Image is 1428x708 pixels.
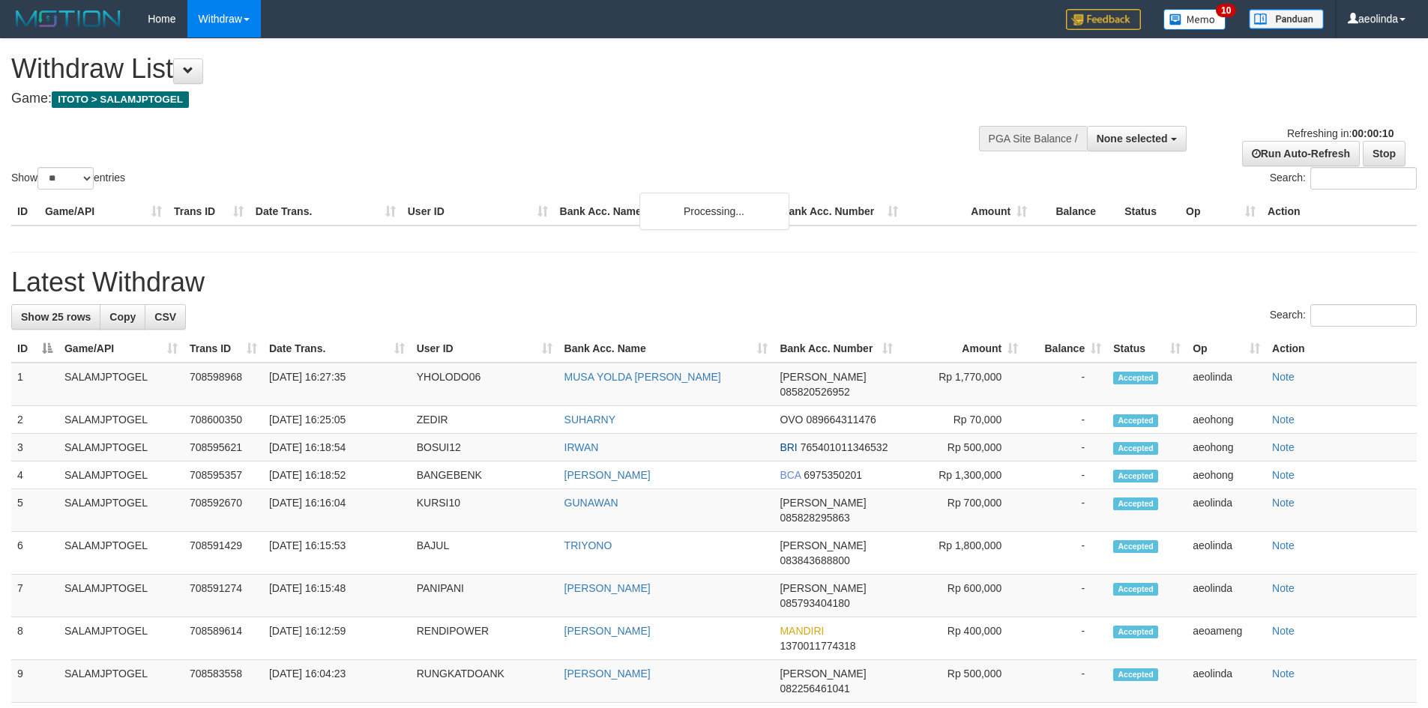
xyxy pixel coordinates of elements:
[1272,668,1295,680] a: Note
[58,660,184,703] td: SALAMJPTOGEL
[899,363,1024,406] td: Rp 1,770,000
[145,304,186,330] a: CSV
[899,335,1024,363] th: Amount: activate to sort column ascending
[1024,617,1107,660] td: -
[564,469,651,481] a: [PERSON_NAME]
[1310,167,1417,190] input: Search:
[263,335,411,363] th: Date Trans.: activate to sort column ascending
[11,363,58,406] td: 1
[1024,406,1107,434] td: -
[1187,489,1266,532] td: aeolinda
[11,660,58,703] td: 9
[1272,625,1295,637] a: Note
[263,617,411,660] td: [DATE] 16:12:59
[1113,583,1158,596] span: Accepted
[1249,9,1324,29] img: panduan.png
[1024,660,1107,703] td: -
[1272,497,1295,509] a: Note
[1024,434,1107,462] td: -
[1187,406,1266,434] td: aeohong
[1272,582,1295,594] a: Note
[1113,497,1158,510] span: Accepted
[58,489,184,532] td: SALAMJPTOGEL
[1352,127,1394,139] strong: 00:00:10
[184,575,263,617] td: 708591274
[1187,363,1266,406] td: aeolinda
[979,126,1087,151] div: PGA Site Balance /
[184,660,263,703] td: 708583558
[899,406,1024,434] td: Rp 70,000
[564,668,651,680] a: [PERSON_NAME]
[1242,141,1360,166] a: Run Auto-Refresh
[263,532,411,575] td: [DATE] 16:15:53
[58,363,184,406] td: SALAMJPTOGEL
[184,532,263,575] td: 708591429
[263,434,411,462] td: [DATE] 16:18:54
[58,462,184,489] td: SALAMJPTOGEL
[1024,462,1107,489] td: -
[11,7,125,30] img: MOTION_logo.png
[1216,4,1236,17] span: 10
[11,406,58,434] td: 2
[780,554,849,566] span: Copy 083843688800 to clipboard
[780,414,803,426] span: OVO
[1272,469,1295,481] a: Note
[1066,9,1141,30] img: Feedback.jpg
[554,198,776,226] th: Bank Acc. Name
[1270,304,1417,327] label: Search:
[263,660,411,703] td: [DATE] 16:04:23
[184,462,263,489] td: 708595357
[564,625,651,637] a: [PERSON_NAME]
[411,617,558,660] td: RENDIPOWER
[1113,372,1158,384] span: Accepted
[899,617,1024,660] td: Rp 400,000
[250,198,402,226] th: Date Trans.
[780,668,866,680] span: [PERSON_NAME]
[11,267,1417,297] h1: Latest Withdraw
[11,54,937,84] h1: Withdraw List
[1187,617,1266,660] td: aeoameng
[1187,575,1266,617] td: aeolinda
[904,198,1033,226] th: Amount
[780,625,824,637] span: MANDIRI
[1187,335,1266,363] th: Op: activate to sort column ascending
[1113,414,1158,427] span: Accepted
[168,198,250,226] th: Trans ID
[1272,539,1295,551] a: Note
[780,469,801,481] span: BCA
[774,335,899,363] th: Bank Acc. Number: activate to sort column ascending
[899,489,1024,532] td: Rp 700,000
[58,575,184,617] td: SALAMJPTOGEL
[402,198,554,226] th: User ID
[109,311,136,323] span: Copy
[899,462,1024,489] td: Rp 1,300,000
[899,532,1024,575] td: Rp 1,800,000
[1033,198,1118,226] th: Balance
[775,198,904,226] th: Bank Acc. Number
[411,406,558,434] td: ZEDIR
[564,582,651,594] a: [PERSON_NAME]
[1262,198,1417,226] th: Action
[1287,127,1394,139] span: Refreshing in:
[58,335,184,363] th: Game/API: activate to sort column ascending
[639,193,789,230] div: Processing...
[184,363,263,406] td: 708598968
[780,371,866,383] span: [PERSON_NAME]
[564,371,721,383] a: MUSA YOLDA [PERSON_NAME]
[806,414,876,426] span: Copy 089664311476 to clipboard
[564,497,618,509] a: GUNAWAN
[52,91,189,108] span: ITOTO > SALAMJPTOGEL
[263,462,411,489] td: [DATE] 16:18:52
[411,532,558,575] td: BAJUL
[1024,489,1107,532] td: -
[21,311,91,323] span: Show 25 rows
[100,304,145,330] a: Copy
[1024,532,1107,575] td: -
[780,441,797,453] span: BRI
[1097,133,1168,145] span: None selected
[1113,668,1158,681] span: Accepted
[184,335,263,363] th: Trans ID: activate to sort column ascending
[58,406,184,434] td: SALAMJPTOGEL
[11,462,58,489] td: 4
[780,640,855,652] span: Copy 1370011774318 to clipboard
